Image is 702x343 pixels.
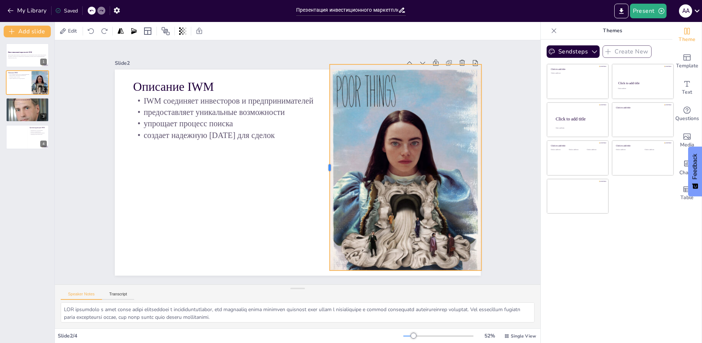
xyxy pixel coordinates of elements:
[30,130,47,131] p: широкий круг пользователей
[614,4,629,18] button: Export to PowerPoint
[40,86,47,93] div: 2
[618,81,667,85] div: Click to add title
[8,99,47,101] p: Преимущества использования IWM
[8,103,47,104] p: доступ к аналитическим инструментам
[40,59,47,65] div: 1
[8,75,36,76] p: предоставляет уникальные возможности
[556,127,602,129] div: Click to add body
[296,5,398,15] input: Insert title
[61,302,535,323] textarea: LOR ipsumdolo s amet conse adipi elitseddoei t incididuntutlabor, etd magnaaliq enima minimven qu...
[679,169,695,177] span: Charts
[6,70,49,94] div: 2
[618,88,667,90] div: Click to add text
[30,131,47,133] p: малый и средний бизнес
[616,145,668,147] div: Click to add title
[630,4,667,18] button: Present
[8,71,36,74] p: Описание IWM
[8,51,32,53] strong: Инвестиционный маркетплейс IWM
[672,48,702,75] div: Add ready made slides
[67,27,78,34] span: Edit
[679,36,695,44] span: Theme
[141,61,379,103] p: Описание IWM
[645,149,668,151] div: Click to add text
[8,76,36,78] p: упрощает процесс поиска
[511,333,536,339] span: Single View
[136,112,374,149] p: создает надежную [DATE] для сделок
[8,104,47,106] p: поддержка пользователей
[142,25,154,37] div: Layout
[672,154,702,180] div: Add charts and graphs
[547,45,600,58] button: Sendsteps
[675,115,699,123] span: Questions
[556,116,603,121] div: Click to add title
[587,149,603,151] div: Click to add text
[569,149,585,151] div: Click to add text
[616,149,639,151] div: Click to add text
[672,101,702,127] div: Get real-time input from your audience
[551,149,567,151] div: Click to add text
[40,141,47,147] div: 4
[676,62,698,70] span: Template
[672,127,702,154] div: Add images, graphics, shapes or video
[551,72,603,74] div: Click to add text
[672,22,702,48] div: Change the overall theme
[6,43,49,67] div: 1
[4,26,51,37] button: Add slide
[551,145,603,147] div: Click to add title
[672,180,702,206] div: Add a table
[6,125,49,149] div: 4
[8,100,47,102] p: прозрачность сделок
[672,75,702,101] div: Add text boxes
[551,68,603,71] div: Click to add title
[139,90,376,126] p: предоставляет уникальные возможности
[61,292,102,300] button: Speaker Notes
[692,154,698,179] span: Feedback
[8,74,36,75] p: IWM соединяет инвесторов и предпринимателей
[6,98,49,122] div: 3
[58,332,403,339] div: Slide 2 / 4
[161,27,170,36] span: Position
[8,78,36,79] p: создает надежную [DATE] для сделок
[40,113,47,120] div: 3
[30,133,47,134] p: крупные корпоративные клиенты
[140,78,377,115] p: IWM соединяет инвесторов и предпринимателей
[603,45,652,58] button: Create New
[481,332,498,339] div: 52 %
[30,127,47,129] p: Целевая аудитория IWM
[682,88,692,96] span: Text
[616,106,668,109] div: Click to add title
[102,292,135,300] button: Transcript
[679,4,692,18] button: A A
[8,101,47,103] p: безопасность инвестиций
[5,5,50,16] button: My Library
[8,57,47,59] p: Generated with [URL]
[137,101,375,137] p: упрощает процесс поиска
[30,134,47,135] p: индивидуальные инвесторы
[560,22,665,40] p: Themes
[688,146,702,196] button: Feedback - Show survey
[680,194,694,202] span: Table
[126,41,412,78] div: Slide 2
[680,141,694,149] span: Media
[8,55,47,57] p: Презентация инвестиционного маркетплейса IWM (International Wealth Market) представляет ключевые ...
[55,7,78,14] div: Saved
